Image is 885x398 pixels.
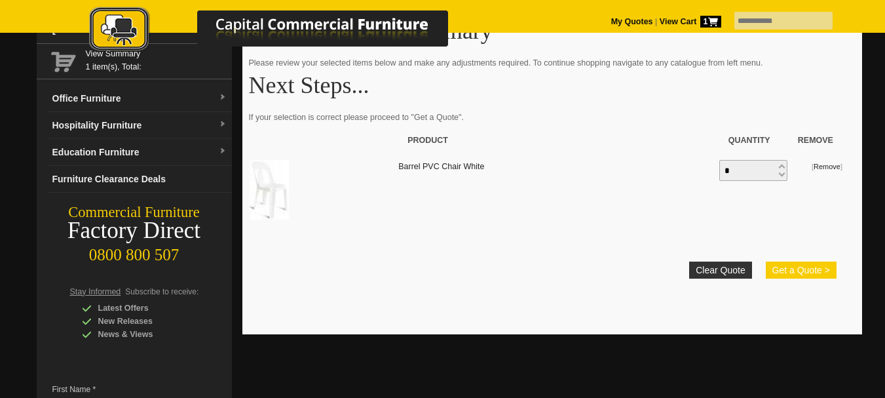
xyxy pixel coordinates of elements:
[398,127,719,153] th: Product
[657,17,721,26] a: View Cart1
[37,222,232,240] div: Factory Direct
[82,328,206,341] div: News & Views
[82,302,206,315] div: Latest Offers
[37,203,232,222] div: Commercial Furniture
[219,148,227,155] img: dropdown
[689,262,751,279] a: Clear Quote
[249,73,856,98] h1: Next Steps...
[249,56,856,70] p: Please review your selected items below and make any adjustments required. To continue shopping n...
[249,111,856,124] p: If your selection is correct please proceed to "Get a Quote".
[788,127,843,153] th: Remove
[52,383,199,396] span: First Name *
[47,139,232,166] a: Education Furnituredropdown
[812,163,842,170] small: [ ]
[660,17,721,26] strong: View Cart
[53,7,512,58] a: Capital Commercial Furniture Logo
[398,162,484,171] a: Barrel PVC Chair White
[47,85,232,112] a: Office Furnituredropdown
[70,287,121,296] span: Stay Informed
[82,315,206,328] div: New Releases
[719,127,788,153] th: Quantity
[53,7,512,54] img: Capital Commercial Furniture Logo
[37,239,232,264] div: 0800 800 507
[700,16,721,28] span: 1
[219,94,227,102] img: dropdown
[47,112,232,139] a: Hospitality Furnituredropdown
[814,163,840,170] a: Remove
[219,121,227,129] img: dropdown
[47,166,232,193] a: Furniture Clearance Deals
[125,287,198,296] span: Subscribe to receive:
[611,17,653,26] a: My Quotes
[766,262,837,279] button: Get a Quote >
